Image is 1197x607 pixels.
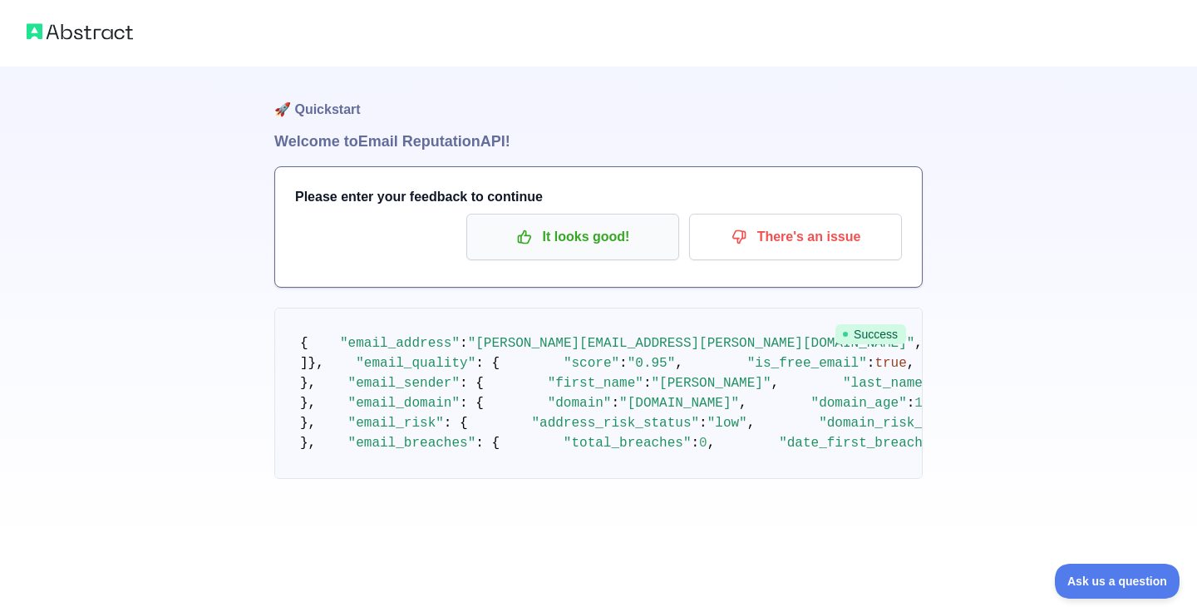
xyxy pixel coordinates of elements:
span: , [707,436,716,451]
span: "score" [564,356,619,371]
span: , [747,416,756,431]
span: "[PERSON_NAME][EMAIL_ADDRESS][PERSON_NAME][DOMAIN_NAME]" [468,336,915,351]
span: , [739,396,747,411]
p: It looks good! [479,223,667,251]
span: "is_free_email" [747,356,867,371]
button: It looks good! [466,214,679,260]
span: Success [835,324,906,344]
span: 0 [699,436,707,451]
span: : { [475,356,500,371]
span: "email_risk" [348,416,444,431]
span: : [691,436,699,451]
span: "[DOMAIN_NAME]" [619,396,739,411]
p: There's an issue [702,223,889,251]
span: 10960 [914,396,954,411]
span: "[PERSON_NAME]" [651,376,771,391]
h1: 🚀 Quickstart [274,67,923,130]
span: "date_first_breached" [779,436,947,451]
span: "address_risk_status" [531,416,699,431]
span: "last_name" [843,376,931,391]
span: : [619,356,628,371]
span: "email_sender" [348,376,460,391]
span: "first_name" [548,376,643,391]
span: "domain_age" [811,396,907,411]
span: : { [460,396,484,411]
h3: Please enter your feedback to continue [295,187,902,207]
span: : { [444,416,468,431]
button: There's an issue [689,214,902,260]
span: "email_domain" [348,396,460,411]
img: Abstract logo [27,20,133,43]
span: , [914,336,923,351]
span: , [771,376,780,391]
span: { [300,336,308,351]
span: : [460,336,468,351]
h1: Welcome to Email Reputation API! [274,130,923,153]
span: : [643,376,652,391]
span: "low" [707,416,747,431]
span: "total_breaches" [564,436,692,451]
span: true [874,356,906,371]
span: : { [460,376,484,391]
span: "0.95" [628,356,676,371]
span: "domain" [548,396,612,411]
span: "email_address" [340,336,460,351]
span: , [675,356,683,371]
span: : [867,356,875,371]
span: : [699,416,707,431]
span: : { [475,436,500,451]
iframe: Toggle Customer Support [1055,564,1180,599]
span: : [611,396,619,411]
span: , [907,356,915,371]
span: "domain_risk_status" [819,416,978,431]
span: "email_quality" [356,356,475,371]
span: : [907,396,915,411]
span: "email_breaches" [348,436,476,451]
